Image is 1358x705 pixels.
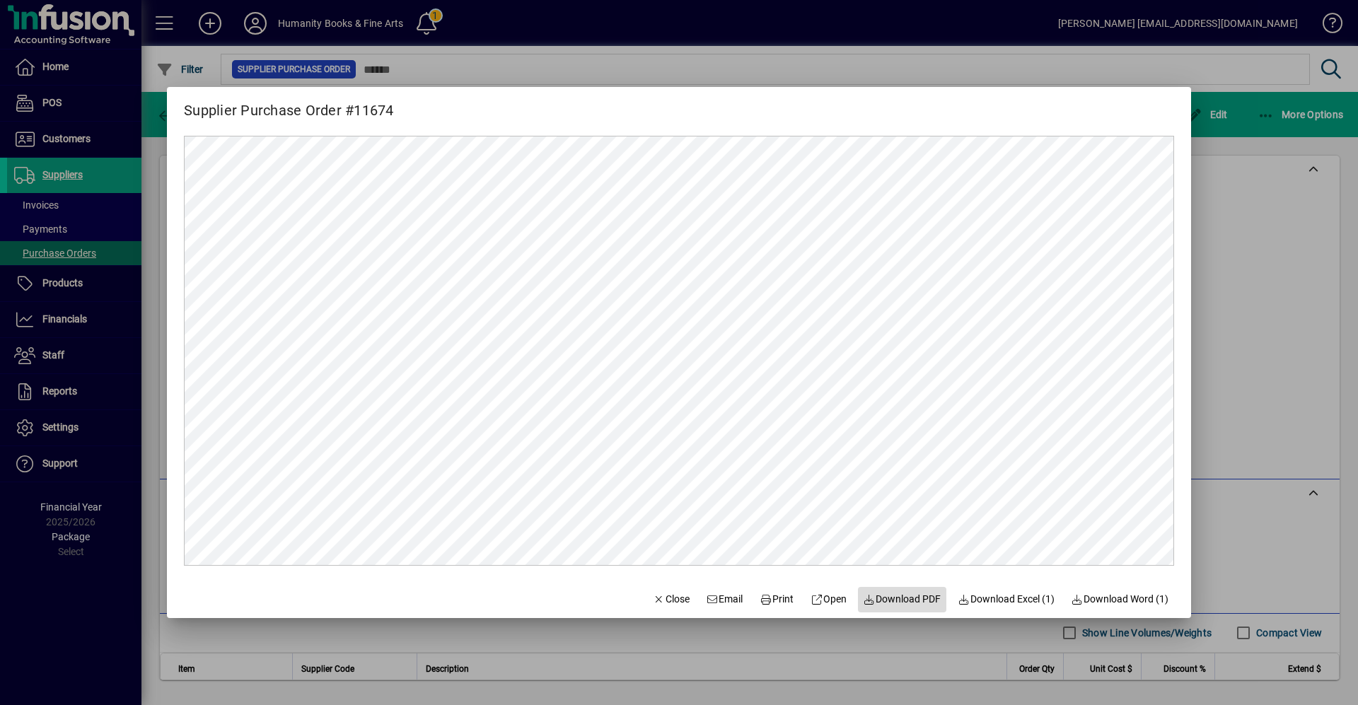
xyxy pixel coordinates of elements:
button: Email [701,587,749,612]
span: Download PDF [864,592,941,607]
span: Open [811,592,847,607]
button: Download Excel (1) [952,587,1060,612]
button: Print [754,587,799,612]
span: Email [707,592,743,607]
h2: Supplier Purchase Order #11674 [167,87,411,122]
button: Close [647,587,695,612]
span: Download Excel (1) [958,592,1055,607]
a: Open [805,587,852,612]
button: Download Word (1) [1066,587,1175,612]
span: Download Word (1) [1072,592,1169,607]
span: Print [760,592,794,607]
span: Close [653,592,690,607]
a: Download PDF [858,587,947,612]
